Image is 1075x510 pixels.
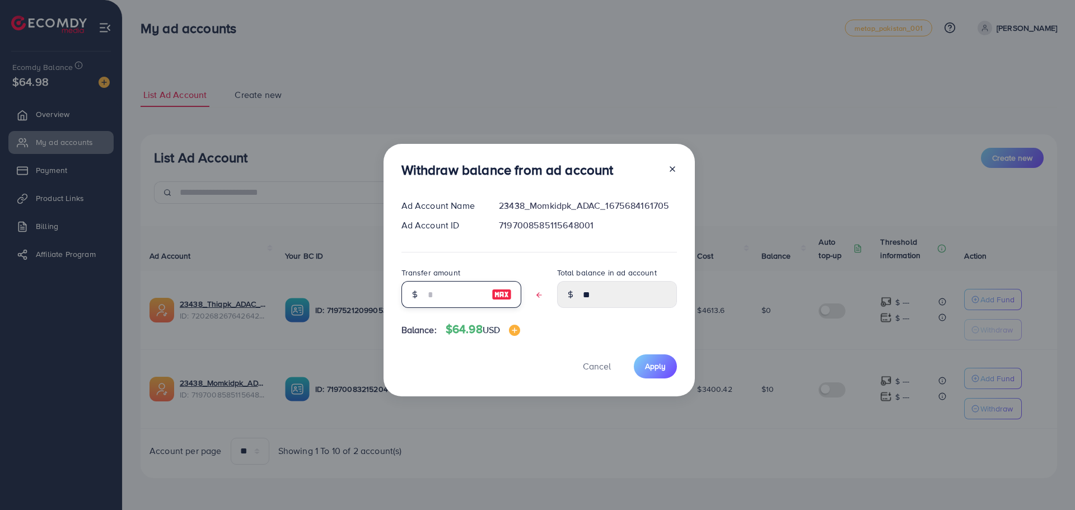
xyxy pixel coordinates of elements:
div: 7197008585115648001 [490,219,685,232]
img: image [509,325,520,336]
iframe: Chat [1027,460,1067,502]
button: Cancel [569,354,625,378]
span: USD [483,324,500,336]
span: Apply [645,361,666,372]
label: Total balance in ad account [557,267,657,278]
h3: Withdraw balance from ad account [401,162,614,178]
span: Cancel [583,360,611,372]
span: Balance: [401,324,437,336]
label: Transfer amount [401,267,460,278]
div: Ad Account ID [392,219,490,232]
img: image [492,288,512,301]
div: Ad Account Name [392,199,490,212]
h4: $64.98 [446,322,520,336]
div: 23438_Momkidpk_ADAC_1675684161705 [490,199,685,212]
button: Apply [634,354,677,378]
